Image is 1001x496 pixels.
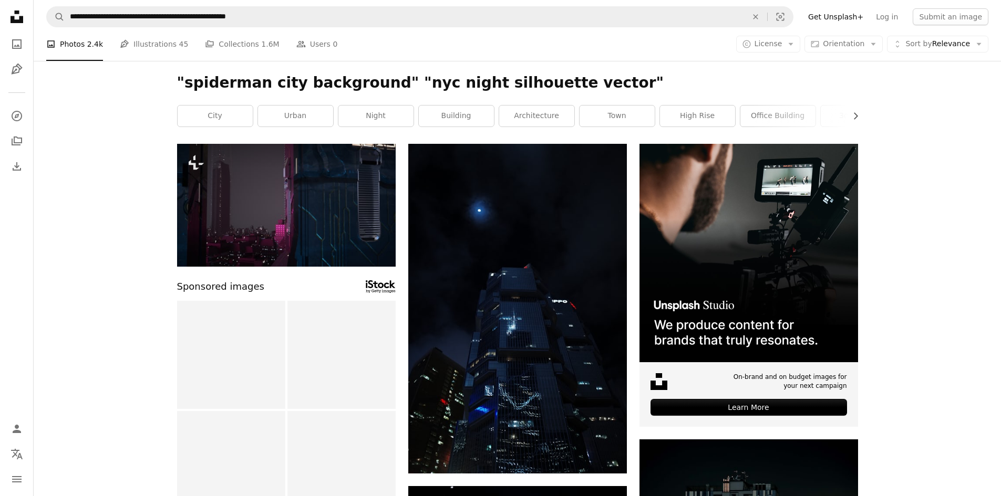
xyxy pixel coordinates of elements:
[46,6,793,27] form: Find visuals sitewide
[905,39,932,48] span: Sort by
[740,105,816,126] a: office building
[261,38,279,50] span: 1.6M
[47,7,65,27] button: Search Unsplash
[177,200,396,209] a: a view of a city at night from a distance
[499,105,574,126] a: architecture
[802,8,870,25] a: Get Unsplash+
[338,105,414,126] a: night
[6,156,27,177] a: Download History
[296,27,338,61] a: Users 0
[178,105,253,126] a: city
[651,399,847,416] div: Learn More
[639,144,858,427] a: On-brand and on budget images for your next campaignLearn More
[580,105,655,126] a: town
[333,38,337,50] span: 0
[6,34,27,55] a: Photos
[179,38,189,50] span: 45
[736,36,801,52] button: License
[823,39,864,48] span: Orientation
[887,36,988,52] button: Sort byRelevance
[755,39,782,48] span: License
[905,39,970,49] span: Relevance
[768,7,793,27] button: Visual search
[177,279,264,294] span: Sponsored images
[408,304,627,313] a: a very tall building with a clock on it's side
[408,144,627,473] img: a very tall building with a clock on it's side
[804,36,883,52] button: Orientation
[177,144,396,267] img: a view of a city at night from a distance
[6,59,27,80] a: Illustrations
[258,105,333,126] a: urban
[913,8,988,25] button: Submit an image
[205,27,279,61] a: Collections 1.6M
[6,418,27,439] a: Log in / Sign up
[651,373,667,390] img: file-1631678316303-ed18b8b5cb9cimage
[660,105,735,126] a: high rise
[177,73,858,92] h1: "spiderman city background" "nyc night silhouette vector"
[821,105,896,126] a: 3d render
[870,8,904,25] a: Log in
[6,469,27,490] button: Menu
[846,105,858,126] button: scroll list to the right
[639,144,858,362] img: file-1715652217532-464736461acbimage
[726,373,847,391] span: On-brand and on budget images for your next campaign
[120,27,188,61] a: Illustrations 45
[744,7,767,27] button: Clear
[419,105,494,126] a: building
[6,105,27,126] a: Explore
[6,444,27,465] button: Language
[6,131,27,152] a: Collections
